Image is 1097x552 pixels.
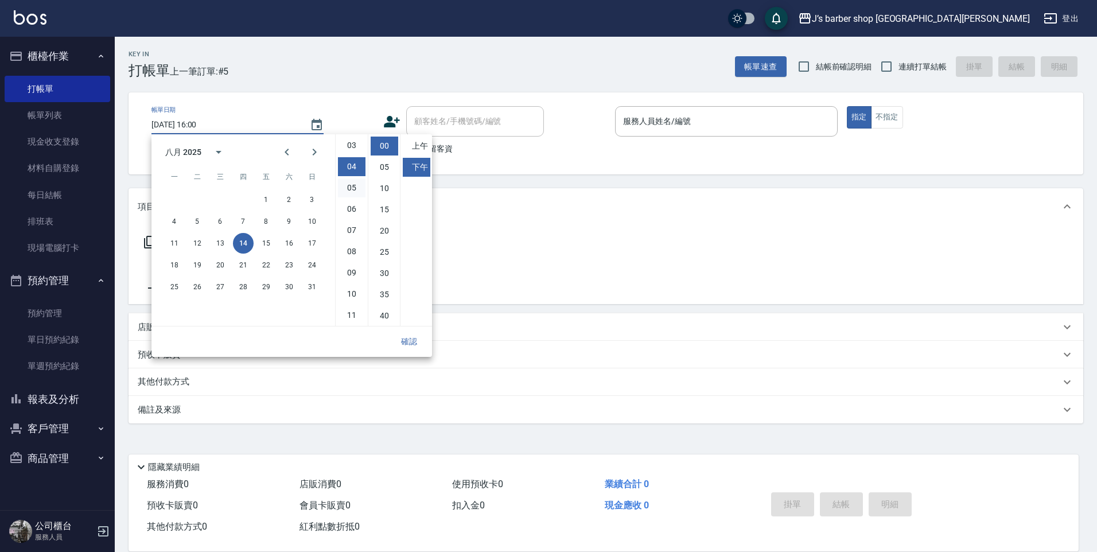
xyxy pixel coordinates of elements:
[129,396,1083,423] div: 備註及來源
[5,102,110,129] a: 帳單列表
[5,353,110,379] a: 單週預約紀錄
[164,277,185,297] button: 25
[812,11,1030,26] div: J’s barber shop [GEOGRAPHIC_DATA][PERSON_NAME]
[5,41,110,71] button: 櫃檯作業
[871,106,903,129] button: 不指定
[279,255,299,275] button: 23
[279,189,299,210] button: 2
[148,461,200,473] p: 隱藏業績明細
[233,255,254,275] button: 21
[187,165,208,188] span: 星期二
[256,189,277,210] button: 1
[210,165,231,188] span: 星期三
[299,479,341,489] span: 店販消費 0
[735,56,787,77] button: 帳單速查
[256,277,277,297] button: 29
[371,158,398,177] li: 5 minutes
[187,255,208,275] button: 19
[605,500,649,511] span: 現金應收 0
[129,368,1083,396] div: 其他付款方式
[256,165,277,188] span: 星期五
[371,221,398,240] li: 20 minutes
[847,106,872,129] button: 指定
[210,277,231,297] button: 27
[138,376,195,388] p: 其他付款方式
[233,165,254,188] span: 星期四
[170,64,229,79] span: 上一筆訂單:#5
[793,7,1034,30] button: J’s barber shop [GEOGRAPHIC_DATA][PERSON_NAME]
[256,255,277,275] button: 22
[403,137,430,156] li: 上午
[164,165,185,188] span: 星期一
[14,10,46,25] img: Logo
[147,479,189,489] span: 服務消費 0
[279,211,299,232] button: 9
[302,165,322,188] span: 星期日
[210,233,231,254] button: 13
[187,211,208,232] button: 5
[5,300,110,326] a: 預約管理
[338,263,365,282] li: 9 hours
[35,520,94,532] h5: 公司櫃台
[338,136,365,155] li: 3 hours
[816,61,872,73] span: 結帳前確認明細
[210,211,231,232] button: 6
[5,326,110,353] a: 單日預約紀錄
[338,221,365,240] li: 7 hours
[371,179,398,198] li: 10 minutes
[391,331,427,352] button: 確認
[301,138,328,166] button: Next month
[205,138,232,166] button: calendar view is open, switch to year view
[164,233,185,254] button: 11
[9,520,32,543] img: Person
[338,178,365,197] li: 5 hours
[5,266,110,296] button: 預約管理
[5,235,110,261] a: 現場電腦打卡
[279,233,299,254] button: 16
[302,255,322,275] button: 24
[898,61,947,73] span: 連續打單結帳
[129,188,1083,225] div: 項目消費
[129,50,170,58] h2: Key In
[5,182,110,208] a: 每日結帳
[279,165,299,188] span: 星期六
[129,63,170,79] h3: 打帳單
[5,76,110,102] a: 打帳單
[147,500,198,511] span: 預收卡販賣 0
[233,233,254,254] button: 14
[299,500,351,511] span: 會員卡販賣 0
[256,211,277,232] button: 8
[151,115,298,134] input: YYYY/MM/DD hh:mm
[371,285,398,304] li: 35 minutes
[5,414,110,444] button: 客戶管理
[165,146,201,158] div: 八月 2025
[338,157,365,176] li: 4 hours
[151,106,176,114] label: 帳單日期
[138,321,172,333] p: 店販銷售
[129,341,1083,368] div: 預收卡販賣
[233,211,254,232] button: 7
[138,201,172,213] p: 項目消費
[279,277,299,297] button: 30
[452,479,503,489] span: 使用預收卡 0
[371,306,398,325] li: 40 minutes
[164,255,185,275] button: 18
[5,444,110,473] button: 商品管理
[1039,8,1083,29] button: 登出
[147,521,207,532] span: 其他付款方式 0
[302,189,322,210] button: 3
[302,233,322,254] button: 17
[299,521,360,532] span: 紅利點數折抵 0
[302,277,322,297] button: 31
[371,137,398,156] li: 0 minutes
[338,200,365,219] li: 6 hours
[765,7,788,30] button: save
[368,134,400,326] ul: Select minutes
[164,211,185,232] button: 4
[35,532,94,542] p: 服務人員
[5,129,110,155] a: 現金收支登錄
[5,155,110,181] a: 材料自購登錄
[138,404,181,416] p: 備註及來源
[138,349,181,361] p: 預收卡販賣
[421,143,453,155] span: 不留客資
